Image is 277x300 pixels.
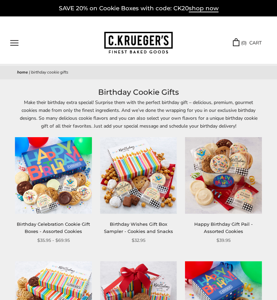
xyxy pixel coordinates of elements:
span: Birthday Cookie Gifts [31,69,68,75]
p: Make their birthday extra special! Surprise them with the perfect birthday gift – delicious, prem... [17,99,260,130]
img: Birthday Celebration Cookie Gift Boxes - Assorted Cookies [15,137,92,214]
span: $35.95 - $69.95 [37,237,70,244]
span: shop now [189,5,219,12]
a: Home [17,69,28,75]
button: Open navigation [10,40,18,46]
a: Birthday Wishes Gift Box Sampler - Cookies and Snacks [104,221,173,234]
h1: Birthday Cookie Gifts [17,86,260,99]
span: $39.95 [216,237,230,244]
img: Happy Birthday Gift Pail - Assorted Cookies [185,137,262,214]
span: | [29,69,30,75]
span: $32.95 [132,237,145,244]
a: SAVE 20% on Cookie Boxes with code: CK20shop now [59,5,219,12]
img: C.KRUEGER'S [104,32,173,54]
img: Birthday Wishes Gift Box Sampler - Cookies and Snacks [100,137,177,214]
a: Birthday Celebration Cookie Gift Boxes - Assorted Cookies [17,221,90,234]
a: (0) CART [233,39,262,47]
a: Happy Birthday Gift Pail - Assorted Cookies [194,221,253,234]
nav: breadcrumbs [17,69,260,76]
